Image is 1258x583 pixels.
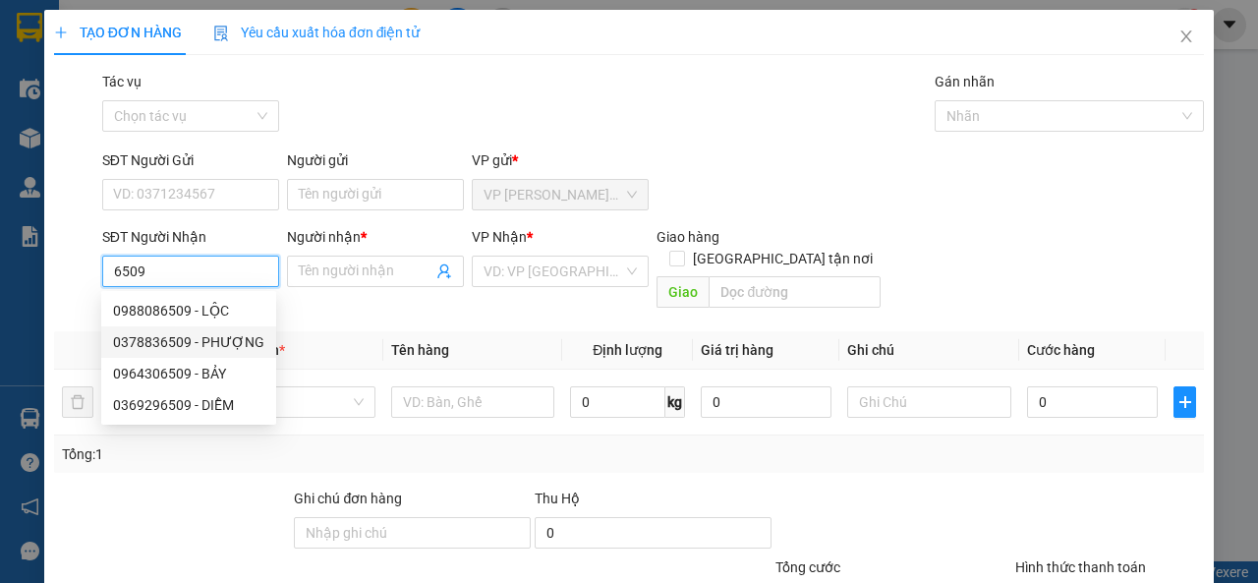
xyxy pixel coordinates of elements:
[54,25,182,40] span: TẠO ĐƠN HÀNG
[62,443,487,465] div: Tổng: 1
[54,26,68,39] span: plus
[8,38,287,76] p: GỬI:
[55,85,230,103] span: VP [GEOGRAPHIC_DATA]
[62,386,93,418] button: delete
[1173,386,1196,418] button: plus
[51,128,125,146] span: K BAO HƯ
[102,149,279,171] div: SĐT Người Gửi
[113,363,264,384] div: 0964306509 - BẢY
[1159,10,1214,65] button: Close
[287,226,464,248] div: Người nhận
[223,387,364,417] span: Khác
[1178,29,1194,44] span: close
[113,300,264,321] div: 0988086509 - LỘC
[102,74,142,89] label: Tác vụ
[1027,342,1095,358] span: Cước hàng
[105,106,147,125] span: HÙNG
[839,331,1019,370] th: Ghi chú
[113,394,264,416] div: 0369296509 - DIỄM
[436,263,452,279] span: user-add
[287,149,464,171] div: Người gửi
[847,386,1011,418] input: Ghi Chú
[535,491,580,506] span: Thu Hộ
[213,26,229,41] img: icon
[657,276,709,308] span: Giao
[775,559,840,575] span: Tổng cước
[472,149,649,171] div: VP gửi
[8,85,287,103] p: NHẬN:
[113,331,264,353] div: 0378836509 - PHƯỢNG
[472,229,527,245] span: VP Nhận
[8,106,147,125] span: 0357419349 -
[391,386,555,418] input: VD: Bàn, Ghế
[101,295,276,326] div: 0988086509 - LỘC
[294,491,402,506] label: Ghi chú đơn hàng
[657,229,719,245] span: Giao hàng
[391,342,449,358] span: Tên hàng
[101,326,276,358] div: 0378836509 - PHƯỢNG
[665,386,685,418] span: kg
[685,248,881,269] span: [GEOGRAPHIC_DATA] tận nơi
[593,342,662,358] span: Định lượng
[1174,394,1195,410] span: plus
[709,276,880,308] input: Dọc đường
[66,11,228,29] strong: BIÊN NHẬN GỬI HÀNG
[102,226,279,248] div: SĐT Người Nhận
[213,25,421,40] span: Yêu cầu xuất hóa đơn điện tử
[101,358,276,389] div: 0964306509 - BẢY
[101,389,276,421] div: 0369296509 - DIỄM
[1015,559,1146,575] label: Hình thức thanh toán
[701,342,773,358] span: Giá trị hàng
[701,386,831,418] input: 0
[8,38,183,76] span: VP [PERSON_NAME] ([GEOGRAPHIC_DATA]) -
[294,517,531,549] input: Ghi chú đơn hàng
[935,74,995,89] label: Gán nhãn
[8,128,125,146] span: GIAO:
[484,180,637,209] span: VP Trần Phú (Hàng)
